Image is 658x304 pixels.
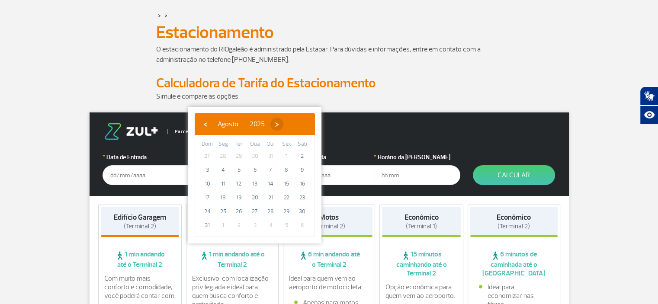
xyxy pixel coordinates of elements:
[215,140,231,149] th: weekday
[264,205,278,218] span: 28
[103,165,189,185] input: dd/mm/aaaa
[200,177,214,191] span: 10
[199,118,212,131] button: ‹
[385,283,457,300] p: Opção econômica para quem vem ao aeroporto.
[103,153,189,162] label: Data de Entrada
[295,149,309,163] span: 2
[498,222,530,230] span: (Terminal 2)
[264,218,278,232] span: 4
[497,213,531,222] strong: Econômico
[218,120,238,128] span: Agosto
[232,205,246,218] span: 26
[248,149,262,163] span: 30
[295,163,309,177] span: 9
[279,218,293,232] span: 5
[264,177,278,191] span: 14
[244,118,270,131] button: 2025
[406,222,437,230] span: (Terminal 1)
[232,163,246,177] span: 5
[156,44,502,65] p: O estacionamento do RIOgaleão é administrado pela Estapar. Para dúvidas e informações, entre em c...
[216,163,230,177] span: 4
[294,140,310,149] th: weekday
[473,165,555,185] button: Calcular
[279,163,293,177] span: 8
[232,218,246,232] span: 2
[248,177,262,191] span: 13
[640,86,658,106] button: Abrir tradutor de língua de sinais.
[248,163,262,177] span: 6
[104,274,176,300] p: Com muito mais conforto e comodidade, você poderá contar com:
[263,140,279,149] th: weekday
[270,118,283,131] button: ›
[248,205,262,218] span: 27
[124,222,156,230] span: (Terminal 2)
[295,205,309,218] span: 30
[250,120,265,128] span: 2025
[279,149,293,163] span: 1
[167,129,212,134] span: Parceiro Oficial
[288,153,374,162] label: Data da Saída
[470,250,558,278] span: 6 minutos de caminhada até o [GEOGRAPHIC_DATA]
[295,191,309,205] span: 23
[103,123,160,140] img: logo-zul.png
[232,149,246,163] span: 29
[248,191,262,205] span: 20
[264,191,278,205] span: 21
[247,140,263,149] th: weekday
[279,140,295,149] th: weekday
[279,205,293,218] span: 29
[200,163,214,177] span: 3
[216,205,230,218] span: 25
[212,118,244,131] button: Agosto
[295,218,309,232] span: 6
[189,250,276,269] span: 1 min andando até o Terminal 2
[216,191,230,205] span: 18
[279,177,293,191] span: 15
[374,153,460,162] label: Horário da [PERSON_NAME]
[216,177,230,191] span: 11
[404,213,439,222] strong: Econômico
[640,86,658,125] div: Plugin de acessibilidade da Hand Talk.
[264,163,278,177] span: 7
[264,149,278,163] span: 31
[200,205,214,218] span: 24
[279,191,293,205] span: 22
[200,191,214,205] span: 17
[216,218,230,232] span: 1
[289,274,369,291] p: Ideal para quem vem ao aeroporto de motocicleta.
[232,191,246,205] span: 19
[164,10,167,20] a: >
[288,165,374,185] input: dd/mm/aaaa
[319,213,339,222] strong: Motos
[156,91,502,102] p: Simule e compare as opções.
[231,140,247,149] th: weekday
[200,218,214,232] span: 31
[200,149,214,163] span: 27
[295,177,309,191] span: 16
[382,250,461,278] span: 15 minutos caminhando até o Terminal 2
[158,10,161,20] a: >
[286,250,373,269] span: 6 min andando até o Terminal 2
[640,106,658,125] button: Abrir recursos assistivos.
[199,140,215,149] th: weekday
[114,213,166,222] strong: Edifício Garagem
[199,118,283,127] bs-datepicker-navigation-view: ​ ​ ​
[374,165,460,185] input: hh:mm
[156,25,502,40] h1: Estacionamento
[313,222,345,230] span: (Terminal 2)
[248,218,262,232] span: 3
[232,177,246,191] span: 12
[188,107,321,243] bs-datepicker-container: calendar
[156,75,502,91] h2: Calculadora de Tarifa do Estacionamento
[101,250,180,269] span: 1 min andando até o Terminal 2
[216,149,230,163] span: 28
